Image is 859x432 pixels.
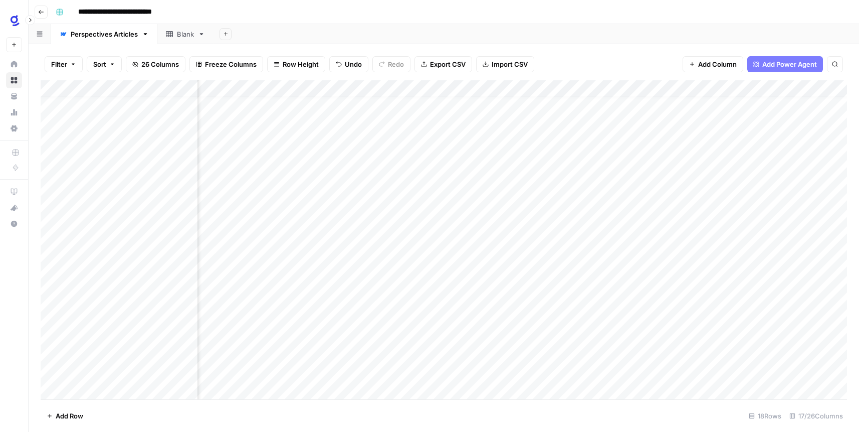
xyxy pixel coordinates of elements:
[71,29,138,39] div: Perspectives Articles
[56,411,83,421] span: Add Row
[267,56,325,72] button: Row Height
[430,59,466,69] span: Export CSV
[414,56,472,72] button: Export CSV
[6,184,22,200] a: AirOps Academy
[329,56,368,72] button: Undo
[6,8,22,33] button: Workspace: Glean SEO Ops
[6,200,22,216] button: What's new?
[388,59,404,69] span: Redo
[51,24,157,44] a: Perspectives Articles
[45,56,83,72] button: Filter
[6,72,22,88] a: Browse
[157,24,213,44] a: Blank
[745,408,785,424] div: 18 Rows
[189,56,263,72] button: Freeze Columns
[6,120,22,136] a: Settings
[6,104,22,120] a: Usage
[683,56,743,72] button: Add Column
[762,59,817,69] span: Add Power Agent
[283,59,319,69] span: Row Height
[205,59,257,69] span: Freeze Columns
[698,59,737,69] span: Add Column
[177,29,194,39] div: Blank
[372,56,410,72] button: Redo
[6,12,24,30] img: Glean SEO Ops Logo
[87,56,122,72] button: Sort
[345,59,362,69] span: Undo
[6,56,22,72] a: Home
[7,200,22,215] div: What's new?
[6,88,22,104] a: Your Data
[747,56,823,72] button: Add Power Agent
[126,56,185,72] button: 26 Columns
[93,59,106,69] span: Sort
[492,59,528,69] span: Import CSV
[476,56,534,72] button: Import CSV
[51,59,67,69] span: Filter
[6,216,22,232] button: Help + Support
[41,408,89,424] button: Add Row
[141,59,179,69] span: 26 Columns
[785,408,847,424] div: 17/26 Columns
